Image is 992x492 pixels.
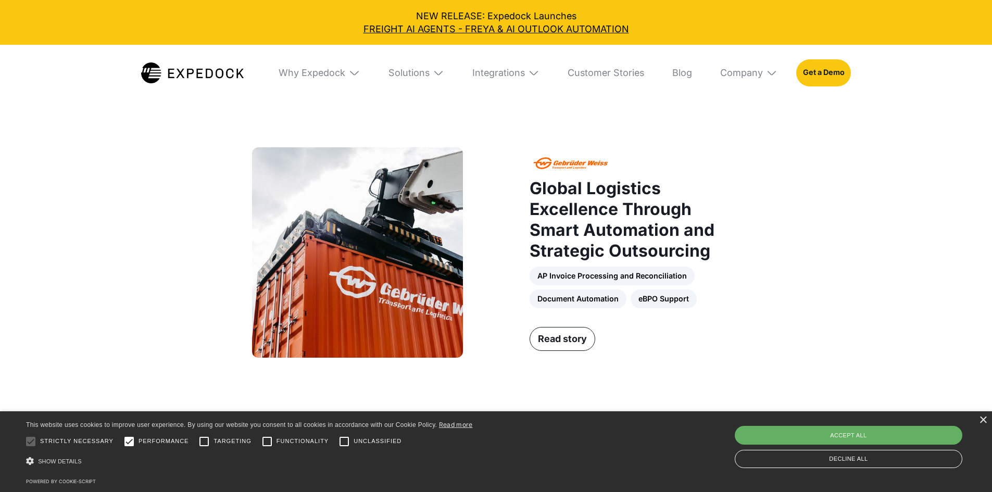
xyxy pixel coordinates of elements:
[463,45,549,101] div: Integrations
[558,45,654,101] a: Customer Stories
[530,178,714,261] strong: Global Logistics Excellence Through Smart Automation and Strategic Outsourcing
[735,450,962,468] div: Decline all
[26,478,96,484] a: Powered by cookie-script
[277,437,329,446] span: Functionality
[279,67,345,79] div: Why Expedock
[530,327,595,351] a: Read story
[214,437,251,446] span: Targeting
[9,22,983,35] a: FREIGHT AI AGENTS - FREYA & AI OUTLOOK AUTOMATION
[354,437,401,446] span: Unclassified
[940,442,992,492] iframe: Chat Widget
[472,67,525,79] div: Integrations
[38,458,82,464] span: Show details
[796,59,851,86] a: Get a Demo
[663,45,701,101] a: Blog
[139,437,189,446] span: Performance
[439,421,473,428] a: Read more
[735,426,962,445] div: Accept all
[26,453,473,470] div: Show details
[388,67,430,79] div: Solutions
[720,67,763,79] div: Company
[269,45,369,101] div: Why Expedock
[979,417,987,424] div: Close
[9,9,983,35] div: NEW RELEASE: Expedock Launches
[379,45,454,101] div: Solutions
[40,437,114,446] span: Strictly necessary
[26,421,437,428] span: This website uses cookies to improve user experience. By using our website you consent to all coo...
[711,45,787,101] div: Company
